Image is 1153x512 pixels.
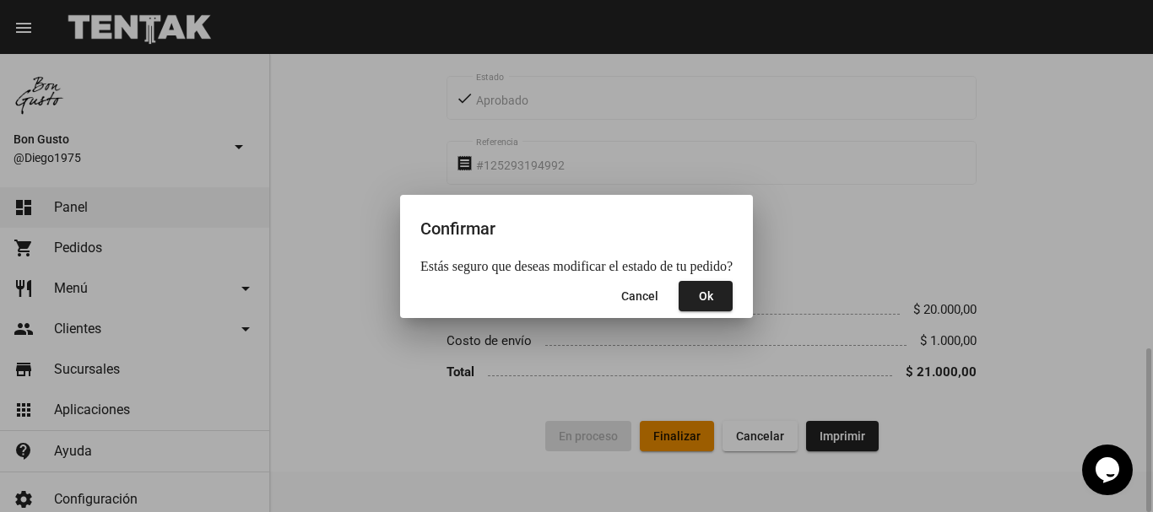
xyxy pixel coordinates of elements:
[400,259,753,274] mat-dialog-content: Estás seguro que deseas modificar el estado de tu pedido?
[1082,445,1136,495] iframe: chat widget
[621,289,658,303] span: Cancel
[420,215,733,242] h2: Confirmar
[679,281,733,311] button: Close dialog
[608,281,672,311] button: Close dialog
[699,289,713,303] span: Ok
